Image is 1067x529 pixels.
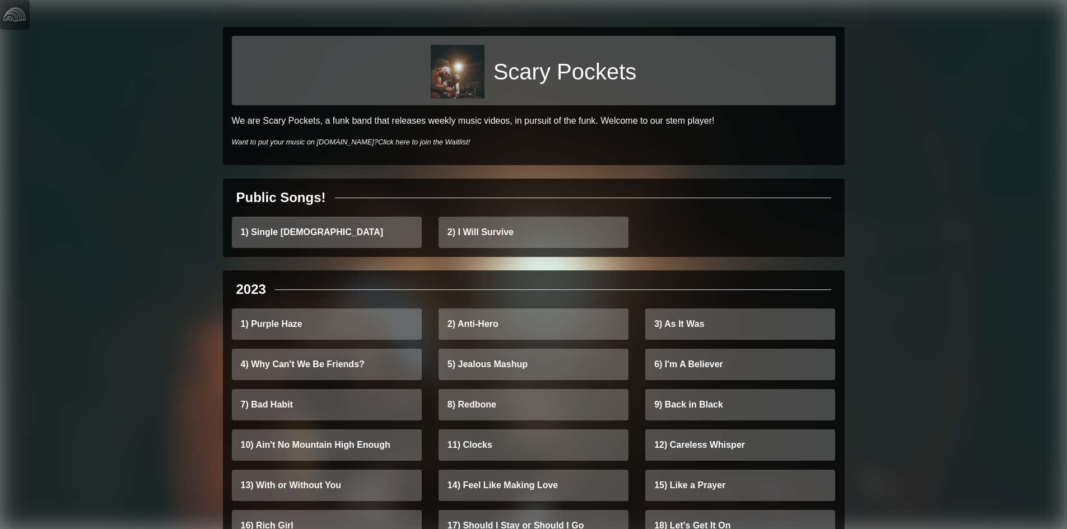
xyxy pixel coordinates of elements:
[645,389,835,420] a: 9) Back in Black
[232,114,836,128] p: We are Scary Pockets, a funk band that releases weekly music videos, in pursuit of the funk. Welc...
[236,188,326,208] div: Public Songs!
[645,470,835,501] a: 15) Like a Prayer
[431,45,484,99] img: eb2b9f1fcec850ed7bd0394cef72471172fe51341a211d5a1a78223ca1d8a2ba.jpg
[232,138,470,146] i: Want to put your music on [DOMAIN_NAME]?
[232,389,422,420] a: 7) Bad Habit
[439,349,628,380] a: 5) Jealous Mashup
[236,279,266,299] div: 2023
[439,389,628,420] a: 8) Redbone
[232,470,422,501] a: 13) With or Without You
[439,217,628,248] a: 2) I Will Survive
[3,3,26,26] img: logo-white-4c48a5e4bebecaebe01ca5a9d34031cfd3d4ef9ae749242e8c4bf12ef99f53e8.png
[232,349,422,380] a: 4) Why Can't We Be Friends?
[232,429,422,461] a: 10) Ain't No Mountain High Enough
[645,308,835,340] a: 3) As It Was
[232,308,422,340] a: 1) Purple Haze
[232,217,422,248] a: 1) Single [DEMOGRAPHIC_DATA]
[439,308,628,340] a: 2) Anti-Hero
[645,349,835,380] a: 6) I'm A Believer
[493,58,637,85] h1: Scary Pockets
[439,470,628,501] a: 14) Feel Like Making Love
[439,429,628,461] a: 11) Clocks
[645,429,835,461] a: 12) Careless Whisper
[378,138,470,146] a: Click here to join the Waitlist!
